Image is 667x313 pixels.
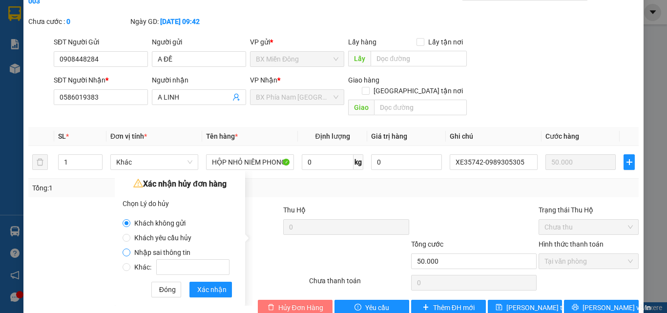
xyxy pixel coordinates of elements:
span: delete [268,304,274,312]
b: 0 [66,18,70,25]
button: Xác nhận [189,282,232,297]
span: Khách yêu cầu hủy [130,234,195,242]
span: Giá trị hàng [371,132,407,140]
input: Ghi Chú [450,154,538,170]
span: environment [5,54,12,61]
span: Cước hàng [545,132,579,140]
span: Lấy [348,51,371,66]
span: save [496,304,502,312]
span: Yêu cầu [365,302,389,313]
span: Chưa thu [544,220,633,234]
li: Cúc Tùng [5,5,142,23]
th: Ghi chú [446,127,542,146]
input: VD: Bàn, Ghế [206,154,294,170]
span: Giao hàng [348,76,379,84]
button: Đóng [151,282,181,297]
button: delete [32,154,48,170]
div: Người gửi [152,37,246,47]
input: Dọc đường [374,100,467,115]
div: Xác nhận hủy đơn hàng [123,177,237,191]
div: Người nhận [152,75,246,85]
div: Chưa cước : [28,16,128,27]
li: VP BX Miền Đông [5,42,67,52]
span: BX Miền Đông [256,52,338,66]
span: [GEOGRAPHIC_DATA] tận nơi [370,85,467,96]
span: Hủy Đơn Hàng [278,302,323,313]
li: VP BX Phía Nam [GEOGRAPHIC_DATA] [67,42,130,74]
span: Định lượng [315,132,350,140]
input: 0 [545,154,616,170]
span: Tổng cước [411,240,443,248]
span: Thêm ĐH mới [433,302,475,313]
label: Hình thức thanh toán [539,240,604,248]
span: Khách không gửi [130,219,189,227]
span: Khác: [130,263,233,271]
span: Xác nhận [197,284,227,295]
span: [PERSON_NAME] và In [583,302,651,313]
div: Tổng: 1 [32,183,258,193]
span: Tên hàng [206,132,238,140]
div: Trạng thái Thu Hộ [539,205,639,215]
span: Đóng [159,284,176,295]
b: 339 Đinh Bộ Lĩnh, P26 [5,54,51,72]
b: [DATE] 09:42 [160,18,200,25]
span: plus [624,158,634,166]
span: Thu Hộ [283,206,306,214]
span: plus [422,304,429,312]
span: exclamation-circle [354,304,361,312]
div: SĐT Người Nhận [54,75,148,85]
div: SĐT Người Gửi [54,37,148,47]
button: plus [624,154,635,170]
input: Dọc đường [371,51,467,66]
span: user-add [232,93,240,101]
span: Khác [116,155,192,169]
span: VP Nhận [250,76,277,84]
span: Lấy hàng [348,38,376,46]
div: Chưa thanh toán [308,275,410,292]
div: Ngày GD: [130,16,230,27]
span: SL [58,132,66,140]
span: printer [572,304,579,312]
span: Giao [348,100,374,115]
div: VP gửi [250,37,344,47]
span: Đơn vị tính [110,132,147,140]
span: BX Phía Nam Nha Trang [256,90,338,104]
input: Khác: [156,259,229,275]
span: Nhập sai thông tin [130,249,194,256]
span: kg [354,154,363,170]
span: Lấy tận nơi [424,37,467,47]
span: warning [133,178,143,188]
span: Tại văn phòng [544,254,633,269]
span: [PERSON_NAME] thay đổi [506,302,584,313]
div: Chọn Lý do hủy [123,196,237,211]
